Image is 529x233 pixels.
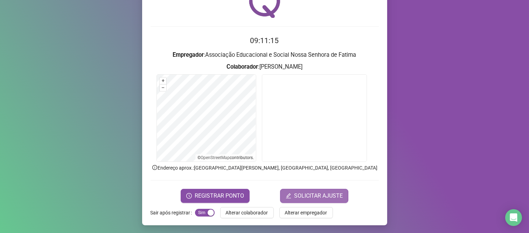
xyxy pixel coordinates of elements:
[285,209,327,217] span: Alterar empregador
[286,193,291,199] span: edit
[151,207,195,218] label: Sair após registrar
[181,189,250,203] button: REGISTRAR PONTO
[195,192,244,200] span: REGISTRAR PONTO
[226,209,268,217] span: Alterar colaborador
[186,193,192,199] span: clock-circle
[151,62,379,71] h3: : [PERSON_NAME]
[250,36,279,45] time: 09:11:15
[294,192,343,200] span: SOLICITAR AJUSTE
[201,155,230,160] a: OpenStreetMap
[151,50,379,60] h3: : Associação Educacional e Social Nossa Senhora de Fatima
[152,164,158,171] span: info-circle
[160,84,166,91] button: –
[220,207,274,218] button: Alterar colaborador
[227,63,258,70] strong: Colaborador
[160,77,166,84] button: +
[197,155,254,160] li: © contributors.
[280,189,348,203] button: editSOLICITAR AJUSTE
[505,209,522,226] div: Open Intercom Messenger
[151,164,379,172] p: Endereço aprox. : [GEOGRAPHIC_DATA][PERSON_NAME], [GEOGRAPHIC_DATA], [GEOGRAPHIC_DATA]
[173,52,204,58] strong: Empregador
[279,207,333,218] button: Alterar empregador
